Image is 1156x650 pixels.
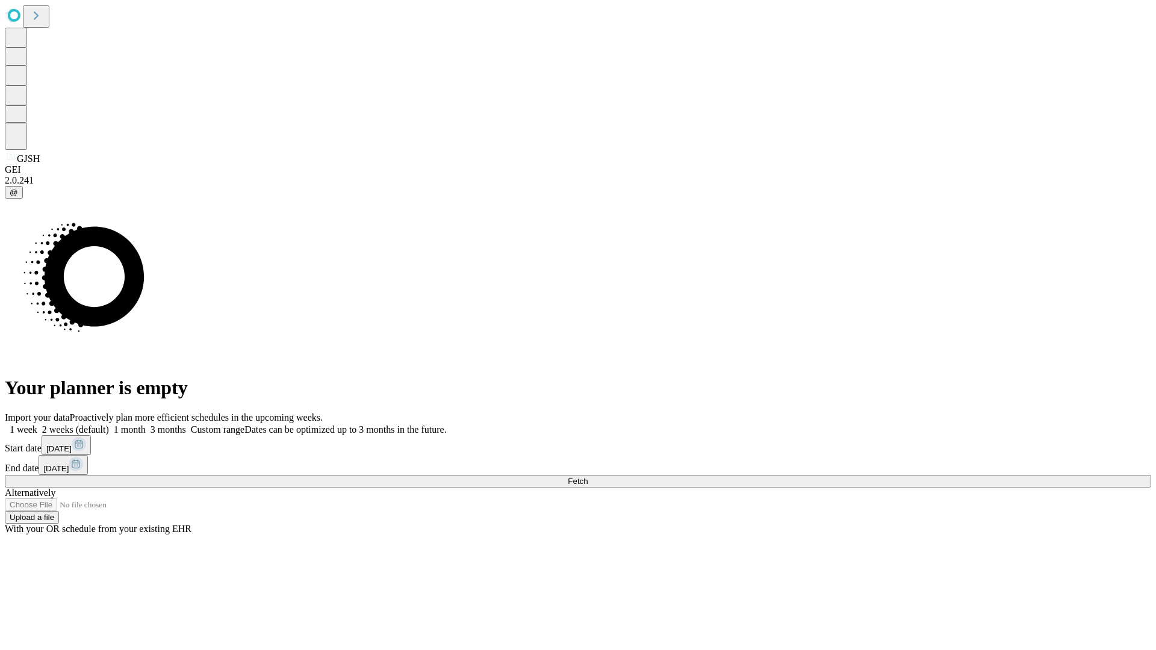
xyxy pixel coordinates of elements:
button: Fetch [5,475,1151,487]
h1: Your planner is empty [5,377,1151,399]
span: @ [10,188,18,197]
span: [DATE] [43,464,69,473]
div: 2.0.241 [5,175,1151,186]
span: 3 months [151,424,186,435]
span: [DATE] [46,444,72,453]
div: End date [5,455,1151,475]
button: Upload a file [5,511,59,524]
span: 2 weeks (default) [42,424,109,435]
span: Import your data [5,412,70,422]
span: GJSH [17,153,40,164]
span: Fetch [568,477,588,486]
span: 1 week [10,424,37,435]
span: Alternatively [5,487,55,498]
span: Custom range [191,424,244,435]
div: GEI [5,164,1151,175]
button: [DATE] [42,435,91,455]
span: Proactively plan more efficient schedules in the upcoming weeks. [70,412,323,422]
button: @ [5,186,23,199]
div: Start date [5,435,1151,455]
button: [DATE] [39,455,88,475]
span: 1 month [114,424,146,435]
span: Dates can be optimized up to 3 months in the future. [244,424,446,435]
span: With your OR schedule from your existing EHR [5,524,191,534]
